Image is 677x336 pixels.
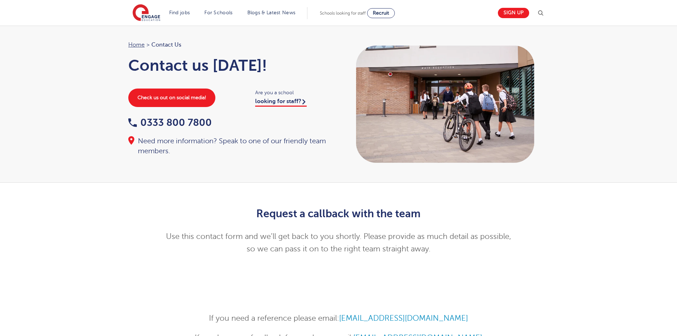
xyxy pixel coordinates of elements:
h2: Request a callback with the team [164,208,513,220]
nav: breadcrumb [128,40,332,49]
a: Blogs & Latest News [247,10,296,15]
a: [EMAIL_ADDRESS][DOMAIN_NAME] [339,314,468,322]
div: Need more information? Speak to one of our friendly team members. [128,136,332,156]
p: If you need a reference please email: [164,312,513,325]
span: Recruit [373,10,389,16]
span: Are you a school [255,89,332,97]
span: Schools looking for staff [320,11,366,16]
span: Use this contact form and we’ll get back to you shortly. Please provide as much detail as possibl... [166,232,511,253]
a: Home [128,42,145,48]
a: Recruit [367,8,395,18]
a: Check us out on social media! [128,89,215,107]
a: looking for staff? [255,98,307,107]
a: For Schools [204,10,232,15]
img: Engage Education [133,4,160,22]
h1: Contact us [DATE]! [128,57,332,74]
span: Contact Us [151,40,181,49]
a: 0333 800 7800 [128,117,212,128]
a: Sign up [498,8,529,18]
span: > [146,42,150,48]
a: Find jobs [169,10,190,15]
